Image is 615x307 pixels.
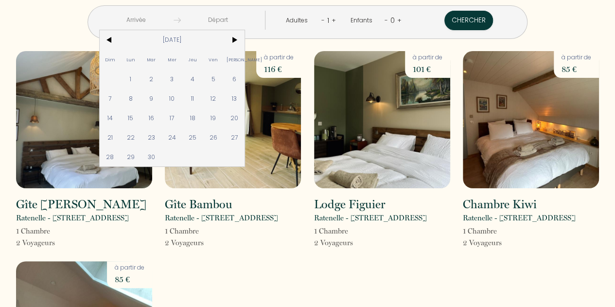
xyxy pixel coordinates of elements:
a: + [332,16,336,25]
p: 2 Voyageur [314,237,353,249]
span: 6 [224,69,245,89]
button: Chercher [444,11,493,30]
p: Ratenelle - [STREET_ADDRESS] [16,212,129,224]
span: 30 [141,147,162,166]
span: 11 [182,89,203,108]
span: 12 [203,89,224,108]
span: 1 [120,69,141,89]
p: 1 Chambre [314,225,353,237]
span: 17 [161,108,182,127]
span: Mer [161,50,182,69]
p: 85 € [115,272,144,286]
img: guests [174,17,181,24]
span: > [224,30,245,50]
span: 28 [100,147,121,166]
span: 10 [161,89,182,108]
span: [DATE] [120,30,224,50]
span: 3 [161,69,182,89]
span: 4 [182,69,203,89]
a: + [397,16,402,25]
span: Ven [203,50,224,69]
h2: Gîte Bambou [165,199,232,210]
p: 116 € [264,62,294,76]
input: Départ [181,11,255,30]
span: Jeu [182,50,203,69]
p: 101 € [413,62,442,76]
span: 21 [100,127,121,147]
span: 15 [120,108,141,127]
span: 5 [203,69,224,89]
span: < [100,30,121,50]
span: 18 [182,108,203,127]
div: 0 [388,13,397,28]
p: 1 Chambre [165,225,204,237]
div: 1 [325,13,332,28]
p: 1 Chambre [463,225,502,237]
a: - [385,16,388,25]
span: 25 [182,127,203,147]
span: s [350,238,353,247]
p: 2 Voyageur [16,237,55,249]
span: 9 [141,89,162,108]
span: 22 [120,127,141,147]
p: 2 Voyageur [463,237,502,249]
span: 19 [203,108,224,127]
span: s [499,238,502,247]
span: 20 [224,108,245,127]
span: 7 [100,89,121,108]
p: Ratenelle - [STREET_ADDRESS] [165,212,278,224]
a: - [321,16,325,25]
h2: Chambre Kiwi [463,199,537,210]
span: 23 [141,127,162,147]
p: 1 Chambre [16,225,55,237]
span: [PERSON_NAME] [224,50,245,69]
span: Dim [100,50,121,69]
span: s [52,238,55,247]
p: à partir de [562,53,591,62]
span: 26 [203,127,224,147]
p: à partir de [413,53,442,62]
div: Enfants [350,16,375,25]
span: 8 [120,89,141,108]
span: Mar [141,50,162,69]
span: s [201,238,204,247]
p: Ratenelle - [STREET_ADDRESS] [314,212,427,224]
p: à partir de [264,53,294,62]
span: 29 [120,147,141,166]
span: Lun [120,50,141,69]
span: 27 [224,127,245,147]
h2: Lodge Figuier [314,199,385,210]
img: rental-image [314,51,450,188]
input: Arrivée [99,11,174,30]
span: 24 [161,127,182,147]
span: 2 [141,69,162,89]
p: Ratenelle - [STREET_ADDRESS] [463,212,576,224]
div: Adultes [286,16,311,25]
span: 14 [100,108,121,127]
img: rental-image [463,51,599,188]
p: 85 € [562,62,591,76]
p: 2 Voyageur [165,237,204,249]
span: 16 [141,108,162,127]
p: à partir de [115,263,144,272]
span: 13 [224,89,245,108]
img: rental-image [16,51,152,188]
h2: Gîte [PERSON_NAME] [16,199,146,210]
